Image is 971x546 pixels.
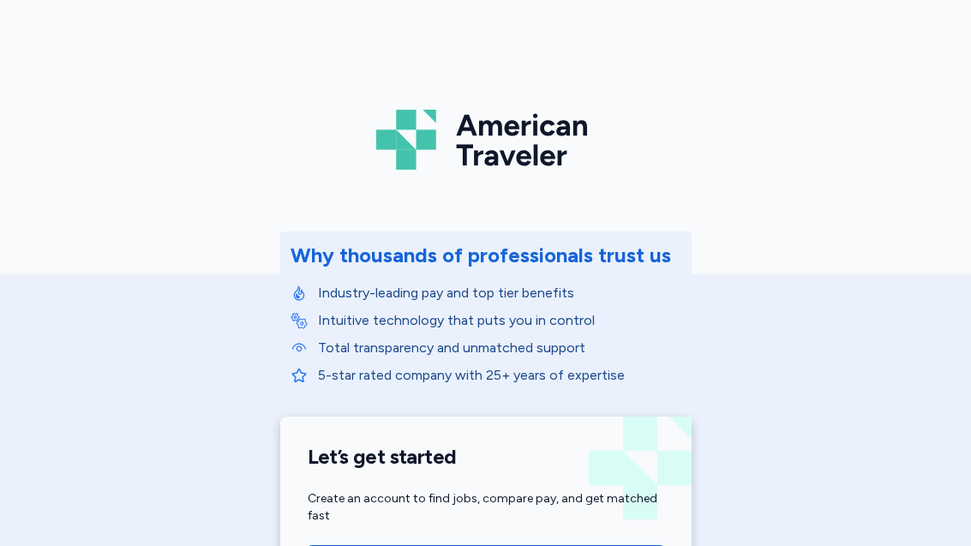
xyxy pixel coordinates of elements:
[318,283,681,303] p: Industry-leading pay and top tier benefits
[318,310,681,331] p: Intuitive technology that puts you in control
[318,365,681,386] p: 5-star rated company with 25+ years of expertise
[318,338,681,358] p: Total transparency and unmatched support
[308,490,664,525] div: Create an account to find jobs, compare pay, and get matched fast
[308,444,664,470] h1: Let’s get started
[376,103,596,177] img: Logo
[291,242,671,269] div: Why thousands of professionals trust us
